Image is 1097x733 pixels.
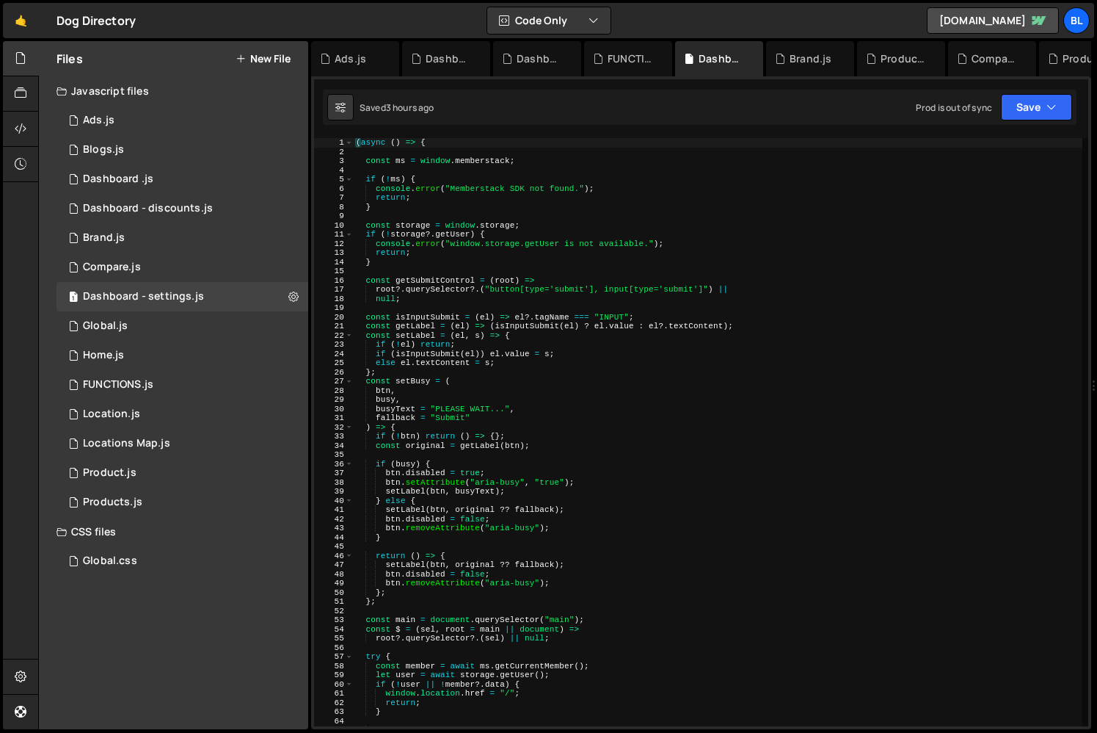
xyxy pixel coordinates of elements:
div: 45 [314,542,354,552]
div: 25 [314,358,354,368]
div: 46 [314,552,354,561]
div: 52 [314,607,354,616]
div: 17 [314,285,354,295]
div: 2 [314,148,354,157]
div: Dashboard .js [83,173,153,186]
div: 22 [314,331,354,341]
div: 59 [314,671,354,680]
div: 55 [314,634,354,643]
div: 34 [314,441,354,451]
div: 16220/44328.js [57,253,308,282]
div: 14 [314,258,354,267]
div: 8 [314,203,354,212]
div: 63 [314,707,354,717]
div: 19 [314,303,354,313]
a: 🤙 [3,3,39,38]
div: 49 [314,579,354,588]
div: 16 [314,276,354,286]
div: 16220/46559.js [57,165,308,194]
div: 16220/43682.css [57,546,308,576]
div: Dog Directory [57,12,136,29]
div: Products.js [83,496,142,509]
div: 16220/44476.js [57,282,308,311]
div: Prod is out of sync [916,101,992,114]
div: 51 [314,597,354,607]
a: Bl [1063,7,1090,34]
div: 16220/44321.js [57,135,308,165]
button: New File [236,53,291,65]
div: 24 [314,350,354,359]
div: 23 [314,340,354,350]
div: 12 [314,239,354,249]
div: 58 [314,662,354,671]
div: Global.js [83,319,128,333]
div: 47 [314,560,354,570]
div: FUNCTIONS.js [608,51,655,66]
div: 32 [314,423,354,433]
div: 5 [314,175,354,184]
div: 1 [314,138,354,148]
div: 15 [314,267,354,276]
div: Global.css [83,555,137,568]
div: 16220/43681.js [57,311,308,341]
div: 31 [314,414,354,423]
div: Ads.js [335,51,366,66]
div: 16220/47090.js [57,106,308,135]
div: 48 [314,570,354,579]
div: 41 [314,505,354,515]
div: Saved [360,101,434,114]
div: 16220/44477.js [57,370,308,400]
div: 28 [314,386,354,396]
div: 44 [314,533,354,543]
button: Code Only [487,7,611,34]
div: Product.js [881,51,927,66]
div: 57 [314,652,354,662]
div: Ads.js [83,114,114,127]
div: Location.js [83,408,140,421]
div: 62 [314,698,354,708]
div: 6 [314,184,354,194]
div: 10 [314,221,354,231]
div: Locations Map.js [83,437,170,450]
div: 50 [314,588,354,598]
div: 16220/46573.js [57,194,308,223]
div: 36 [314,460,354,469]
div: 20 [314,313,354,322]
div: 27 [314,377,354,386]
div: 64 [314,717,354,726]
div: Dashboard .js [517,51,564,66]
div: 3 hours ago [386,101,434,114]
div: Compare.js [972,51,1018,66]
div: 37 [314,469,354,478]
div: 16220/43680.js [57,429,308,458]
div: Dashboard - discounts.js [83,202,213,215]
div: Dashboard - settings.js [699,51,746,66]
div: 39 [314,487,354,497]
div: 56 [314,643,354,653]
div: 33 [314,432,354,441]
div: 3 [314,156,354,166]
div: 29 [314,395,354,405]
div: 60 [314,680,354,690]
div: 35 [314,450,354,460]
div: 26 [314,368,354,378]
div: 42 [314,515,354,524]
div: 13 [314,248,354,258]
div: 18 [314,295,354,304]
div: Brand.js [83,231,125,245]
div: 43 [314,524,354,533]
a: [DOMAIN_NAME] [927,7,1059,34]
div: Brand.js [790,51,831,66]
div: 16220/44393.js [57,458,308,488]
div: 16220/44319.js [57,341,308,370]
div: 16220/44394.js [57,223,308,253]
div: FUNCTIONS.js [83,378,153,391]
div: Dashboard - discounts.js [426,51,473,66]
button: Save [1001,94,1072,120]
div: 4 [314,166,354,176]
div: CSS files [39,517,308,546]
div: 30 [314,405,354,414]
div: 16220/44324.js [57,488,308,517]
div: Product.js [83,466,136,480]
